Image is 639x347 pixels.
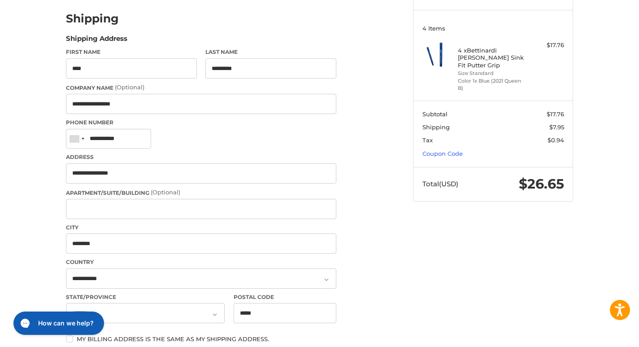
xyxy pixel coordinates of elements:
label: State/Province [66,293,225,301]
h2: Shipping [66,12,119,26]
span: Tax [422,136,433,144]
h4: 4 x Bettinardi [PERSON_NAME] Sink Fit Putter Grip [458,47,526,69]
label: Country [66,258,336,266]
span: $26.65 [519,176,564,192]
label: First Name [66,48,197,56]
li: Size Standard [458,70,526,77]
span: $17.76 [547,110,564,118]
li: Color 1x Blue (2021 Queen B) [458,77,526,92]
small: (Optional) [115,83,144,91]
span: $7.95 [549,123,564,131]
label: Company Name [66,83,336,92]
label: Address [66,153,336,161]
label: City [66,224,336,232]
small: (Optional) [151,189,180,196]
legend: Shipping Address [66,34,127,48]
span: $0.94 [548,136,564,144]
span: Total (USD) [422,180,458,188]
h3: 4 Items [422,25,564,32]
label: My billing address is the same as my shipping address. [66,335,336,343]
iframe: Gorgias live chat messenger [9,308,107,338]
label: Last Name [205,48,336,56]
div: $17.76 [529,41,564,50]
span: Subtotal [422,110,448,118]
label: Apartment/Suite/Building [66,188,336,197]
a: Coupon Code [422,150,463,157]
label: Postal Code [234,293,337,301]
label: Phone Number [66,119,336,127]
span: Shipping [422,123,450,131]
